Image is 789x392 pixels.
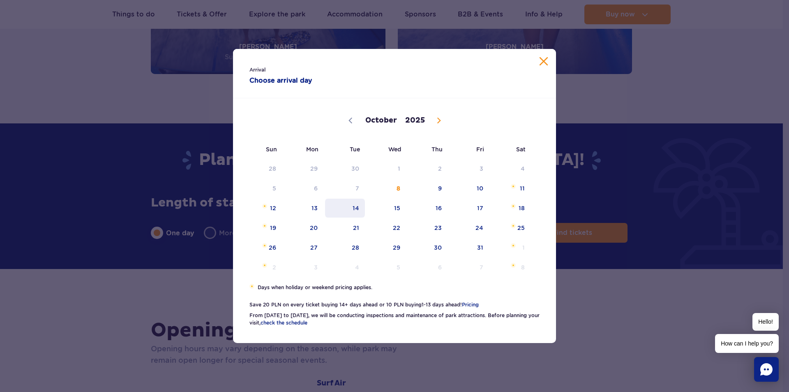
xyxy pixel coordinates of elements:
[490,140,531,159] span: Sat
[448,140,490,159] span: Fri
[407,159,448,178] span: October 2, 2025
[241,159,283,178] span: September 28, 2025
[366,258,407,277] span: November 5, 2025
[366,199,407,218] span: October 15, 2025
[448,238,490,257] span: October 31, 2025
[366,159,407,178] span: October 1, 2025
[324,199,366,218] span: October 14, 2025
[462,302,479,308] a: Pricing
[448,258,490,277] span: November 7, 2025
[324,159,366,178] span: September 30, 2025
[540,57,548,65] button: Close calendar
[261,320,307,326] a: check the schedule
[283,258,324,277] span: November 3, 2025
[448,218,490,237] span: October 24, 2025
[324,218,366,237] span: October 21, 2025
[407,218,448,237] span: October 23, 2025
[490,179,531,198] span: October 11, 2025
[448,179,490,198] span: October 10, 2025
[752,313,779,331] span: Hello!
[490,238,531,257] span: November 1, 2025
[324,179,366,198] span: October 7, 2025
[366,179,407,198] span: October 8, 2025
[283,159,324,178] span: September 29, 2025
[366,218,407,237] span: October 22, 2025
[249,66,378,74] span: Arrival
[241,258,283,277] span: November 2, 2025
[490,258,531,277] span: November 8, 2025
[249,284,540,291] li: Days when holiday or weekend pricing applies.
[366,140,407,159] span: Wed
[283,199,324,218] span: October 13, 2025
[715,334,779,353] span: How can I help you?
[249,312,540,327] li: From [DATE] to [DATE], we will be conducting inspections and maintenance of park attractions. Bef...
[407,179,448,198] span: October 9, 2025
[754,357,779,382] div: Chat
[249,76,378,86] strong: Choose arrival day
[324,238,366,257] span: October 28, 2025
[241,179,283,198] span: October 5, 2025
[241,218,283,237] span: October 19, 2025
[283,140,324,159] span: Mon
[324,258,366,277] span: November 4, 2025
[407,140,448,159] span: Thu
[407,258,448,277] span: November 6, 2025
[241,199,283,218] span: October 12, 2025
[407,199,448,218] span: October 16, 2025
[283,238,324,257] span: October 27, 2025
[366,238,407,257] span: October 29, 2025
[249,301,540,308] li: Save 20 PLN on every ticket buying 14+ days ahead or 10 PLN buying 1-13 days ahead!
[490,218,531,237] span: October 25, 2025
[241,140,283,159] span: Sun
[283,218,324,237] span: October 20, 2025
[490,159,531,178] span: October 4, 2025
[283,179,324,198] span: October 6, 2025
[448,199,490,218] span: October 17, 2025
[407,238,448,257] span: October 30, 2025
[241,238,283,257] span: October 26, 2025
[490,199,531,218] span: October 18, 2025
[448,159,490,178] span: October 3, 2025
[324,140,366,159] span: Tue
